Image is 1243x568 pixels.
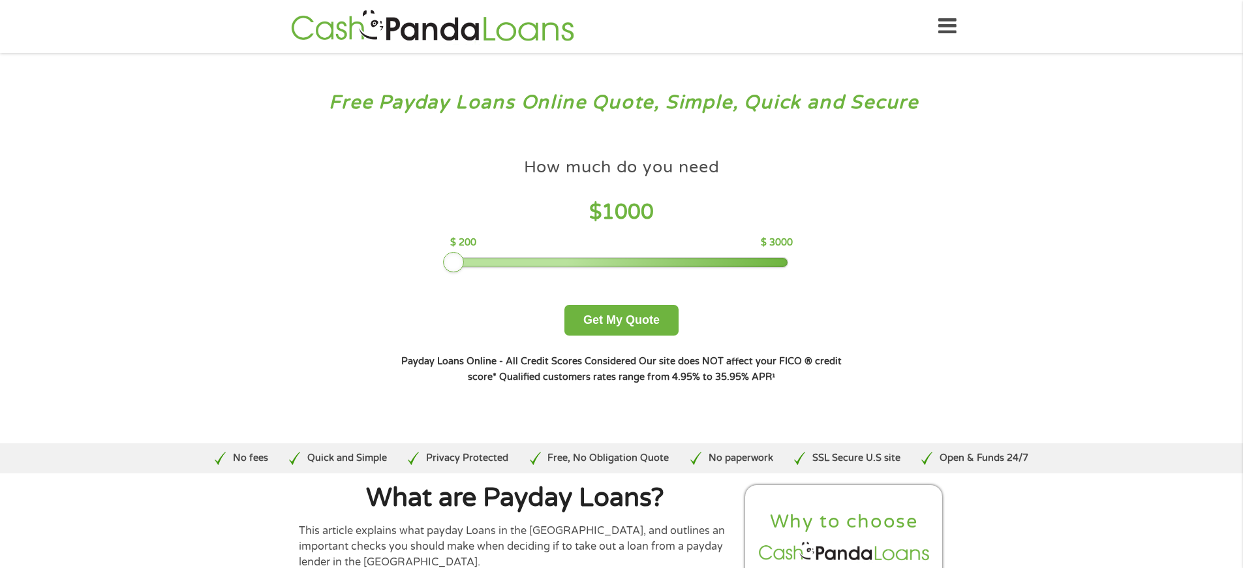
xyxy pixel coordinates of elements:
p: Open & Funds 24/7 [940,451,1028,465]
h4: $ [450,199,793,226]
p: $ 200 [450,236,476,250]
p: Privacy Protected [426,451,508,465]
h4: How much do you need [524,157,720,178]
button: Get My Quote [564,305,679,336]
p: Quick and Simple [307,451,387,465]
p: No fees [233,451,268,465]
strong: Qualified customers rates range from 4.95% to 35.95% APR¹ [499,371,775,383]
p: No paperwork [709,451,773,465]
h1: What are Payday Loans? [299,485,732,511]
h2: Why to choose [756,510,932,534]
p: Free, No Obligation Quote [547,451,669,465]
strong: Our site does NOT affect your FICO ® credit score* [468,356,842,383]
h3: Free Payday Loans Online Quote, Simple, Quick and Secure [38,91,1206,115]
img: GetLoanNow Logo [287,8,578,45]
p: SSL Secure U.S site [812,451,900,465]
p: $ 3000 [761,236,793,250]
span: 1000 [602,200,654,225]
strong: Payday Loans Online - All Credit Scores Considered [401,356,636,367]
